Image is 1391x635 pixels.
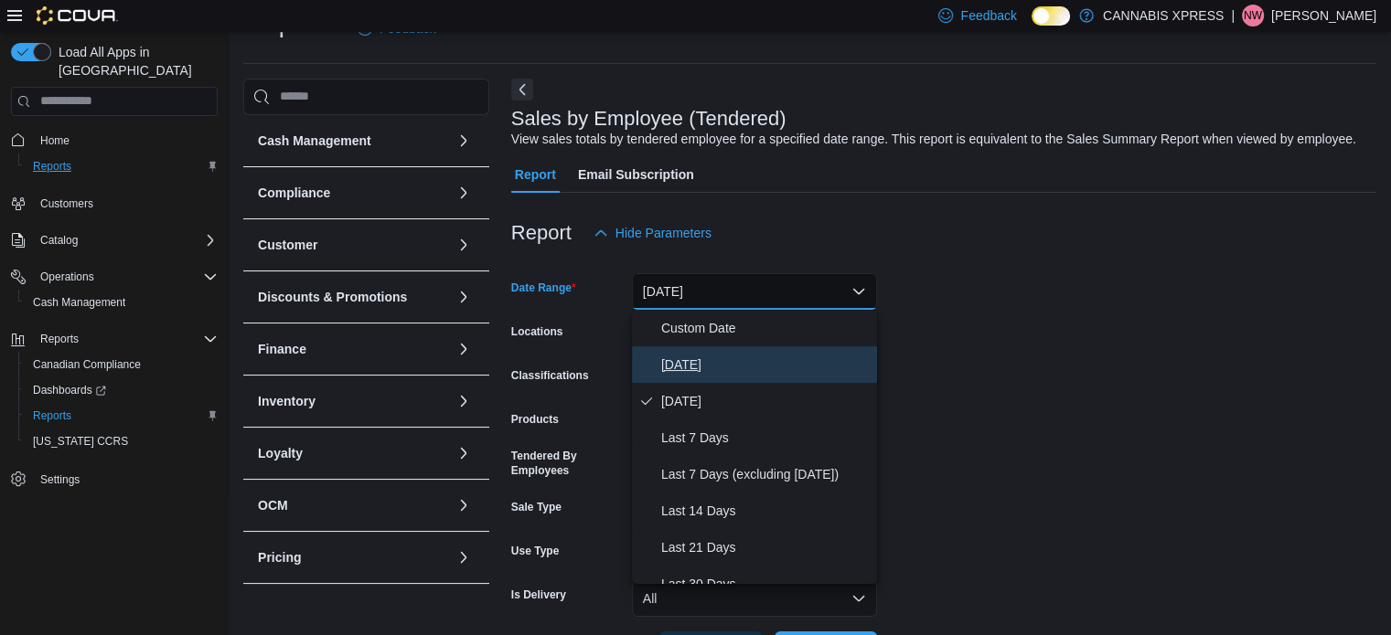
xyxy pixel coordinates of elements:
[18,153,225,179] button: Reports
[511,544,559,558] label: Use Type
[511,130,1356,149] div: View sales totals by tendered employee for a specified date range. This report is equivalent to t...
[26,354,218,376] span: Canadian Compliance
[511,449,625,478] label: Tendered By Employees
[615,224,712,242] span: Hide Parameters
[18,290,225,315] button: Cash Management
[33,130,77,152] a: Home
[33,192,218,215] span: Customers
[18,352,225,377] button: Canadian Compliance
[33,229,85,251] button: Catalog
[18,403,225,429] button: Reports
[26,379,218,401] span: Dashboards
[661,500,870,522] span: Last 14 Days
[1231,5,1235,26] p: |
[511,587,566,602] label: Is Delivery
[26,405,79,427] a: Reports
[4,228,225,253] button: Catalog
[18,429,225,454] button: [US_STATE] CCRS
[578,156,694,193] span: Email Subscription
[453,442,475,464] button: Loyalty
[40,233,78,248] span: Catalog
[33,266,218,288] span: Operations
[258,340,306,358] h3: Finance
[33,383,106,397] span: Dashboards
[258,444,303,462] h3: Loyalty
[632,273,877,310] button: [DATE]
[33,229,218,251] span: Catalog
[258,496,449,514] button: OCM
[26,430,135,452] a: [US_STATE] CCRS
[18,377,225,403] a: Dashboards
[26,291,218,313] span: Cash Management
[258,184,330,202] h3: Compliance
[586,215,719,251] button: Hide Parameters
[1271,5,1376,26] p: [PERSON_NAME]
[258,236,317,254] h3: Customer
[33,408,71,423] span: Reports
[33,328,86,350] button: Reports
[661,573,870,595] span: Last 30 Days
[453,546,475,568] button: Pricing
[4,190,225,217] button: Customers
[661,463,870,485] span: Last 7 Days (excluding [DATE])
[11,120,218,540] nav: Complex example
[258,340,449,358] button: Finance
[258,236,449,254] button: Customer
[33,266,102,288] button: Operations
[661,317,870,339] span: Custom Date
[37,6,118,25] img: Cova
[40,196,93,211] span: Customers
[632,580,877,617] button: All
[453,390,475,412] button: Inventory
[511,222,572,244] h3: Report
[258,132,449,150] button: Cash Management
[26,405,218,427] span: Reports
[258,392,316,410] h3: Inventory
[453,182,475,204] button: Compliance
[33,295,125,310] span: Cash Management
[258,496,288,514] h3: OCM
[26,155,218,177] span: Reports
[661,427,870,449] span: Last 7 Days
[4,465,225,492] button: Settings
[1032,26,1033,26] span: Dark Mode
[258,288,449,306] button: Discounts & Promotions
[511,368,589,383] label: Classifications
[258,184,449,202] button: Compliance
[33,469,87,491] a: Settings
[511,108,786,130] h3: Sales by Employee (Tendered)
[661,390,870,412] span: [DATE]
[661,354,870,376] span: [DATE]
[258,548,449,566] button: Pricing
[453,130,475,152] button: Cash Management
[1103,5,1224,26] p: CANNABIS XPRESS
[33,159,71,174] span: Reports
[511,500,562,514] label: Sale Type
[453,234,475,256] button: Customer
[1244,5,1262,26] span: NW
[51,43,218,79] span: Load All Apps in [GEOGRAPHIC_DATA]
[960,6,1016,25] span: Feedback
[33,328,218,350] span: Reports
[26,430,218,452] span: Washington CCRS
[26,354,148,376] a: Canadian Compliance
[258,392,449,410] button: Inventory
[515,156,556,193] span: Report
[40,133,70,148] span: Home
[40,472,80,487] span: Settings
[511,280,576,295] label: Date Range
[258,444,449,462] button: Loyalty
[632,310,877,584] div: Select listbox
[453,494,475,516] button: OCM
[26,291,133,313] a: Cash Management
[258,132,371,150] h3: Cash Management
[511,79,533,101] button: Next
[511,412,559,427] label: Products
[1032,6,1070,26] input: Dark Mode
[33,467,218,490] span: Settings
[453,338,475,360] button: Finance
[26,379,113,401] a: Dashboards
[661,536,870,558] span: Last 21 Days
[33,193,101,215] a: Customers
[258,548,301,566] h3: Pricing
